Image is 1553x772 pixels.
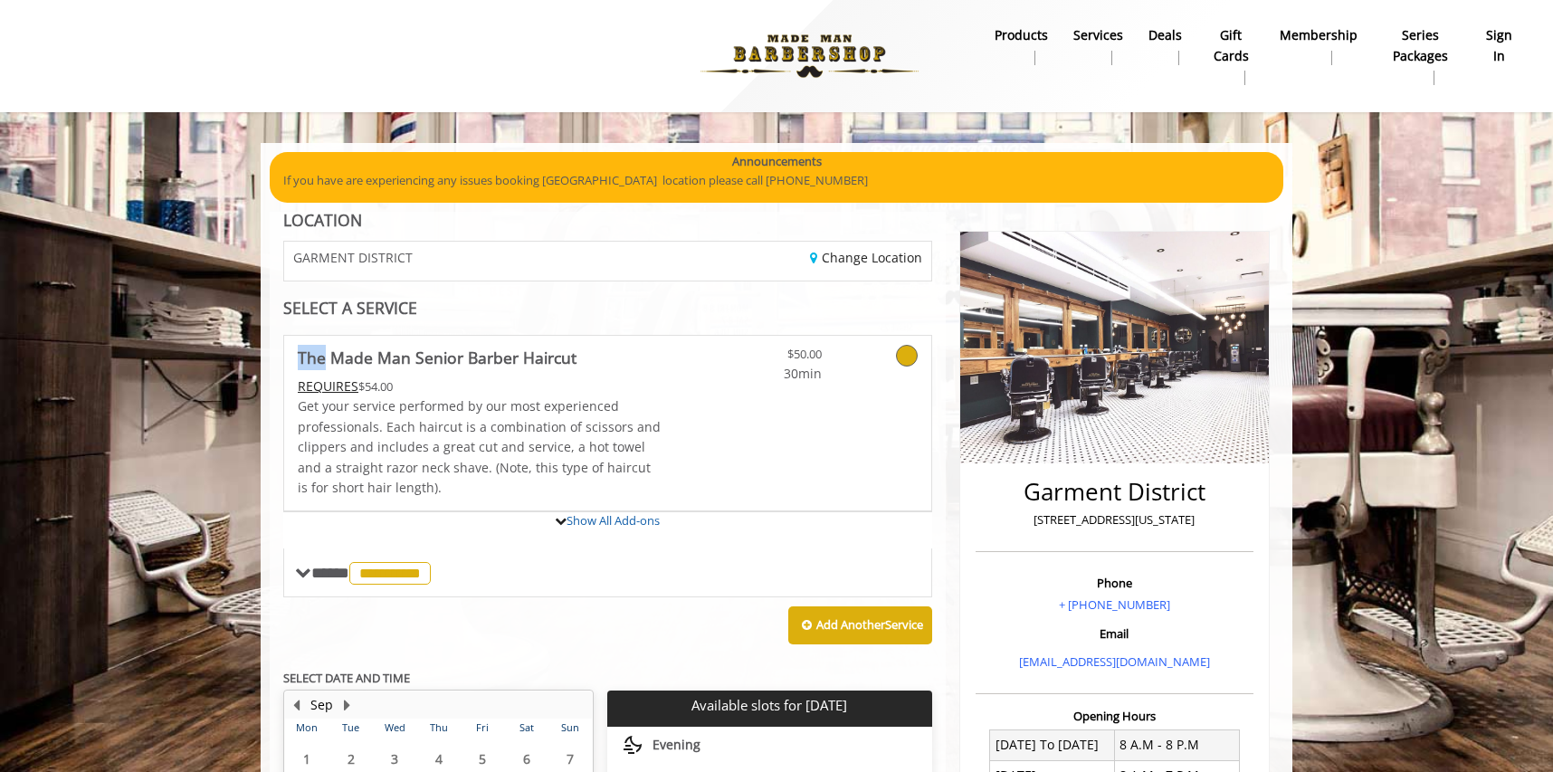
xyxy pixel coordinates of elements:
th: Sun [548,719,593,737]
th: Sat [504,719,548,737]
b: Announcements [732,152,822,171]
img: Made Man Barbershop logo [685,6,934,106]
b: Add Another Service [816,616,923,633]
span: 30min [715,364,822,384]
img: evening slots [622,734,643,756]
th: Thu [416,719,460,737]
h3: Email [980,627,1249,640]
a: Change Location [810,249,922,266]
b: gift cards [1207,25,1254,66]
b: The Made Man Senior Barber Haircut [298,345,576,370]
span: GARMENT DISTRICT [293,251,413,264]
th: Wed [373,719,416,737]
b: Membership [1280,25,1358,45]
b: Deals [1148,25,1182,45]
b: LOCATION [283,209,362,231]
span: This service needs some Advance to be paid before we block your appointment [298,377,358,395]
td: [DATE] To [DATE] [990,729,1115,760]
a: ServicesServices [1061,23,1136,70]
a: Productsproducts [982,23,1061,70]
b: products [995,25,1048,45]
div: The Made Man Senior Barber Haircut Add-onS [283,510,932,512]
th: Mon [285,719,329,737]
p: If you have are experiencing any issues booking [GEOGRAPHIC_DATA] location please call [PHONE_NUM... [283,171,1270,190]
a: sign insign in [1472,23,1527,70]
p: Get your service performed by our most experienced professionals. Each haircut is a combination o... [298,396,662,498]
td: 8 A.M - 8 P.M [1114,729,1239,760]
h2: Garment District [980,479,1249,505]
b: Services [1073,25,1123,45]
div: $54.00 [298,376,662,396]
a: Show All Add-ons [567,512,660,529]
h3: Phone [980,577,1249,589]
th: Tue [329,719,372,737]
a: [EMAIL_ADDRESS][DOMAIN_NAME] [1019,653,1210,670]
a: Gift cardsgift cards [1195,23,1267,90]
th: Fri [461,719,504,737]
span: Evening [653,738,700,752]
a: Series packagesSeries packages [1370,23,1472,90]
b: SELECT DATE AND TIME [283,670,410,686]
b: Series packages [1383,25,1459,66]
p: [STREET_ADDRESS][US_STATE] [980,510,1249,529]
button: Sep [310,695,333,715]
a: MembershipMembership [1267,23,1370,70]
button: Next Month [339,695,354,715]
button: Add AnotherService [788,606,932,644]
div: SELECT A SERVICE [283,300,932,317]
b: sign in [1484,25,1514,66]
a: $50.00 [715,336,822,384]
h3: Opening Hours [976,710,1253,722]
a: + [PHONE_NUMBER] [1059,596,1170,613]
p: Available slots for [DATE] [615,698,924,713]
a: DealsDeals [1136,23,1195,70]
button: Previous Month [289,695,303,715]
